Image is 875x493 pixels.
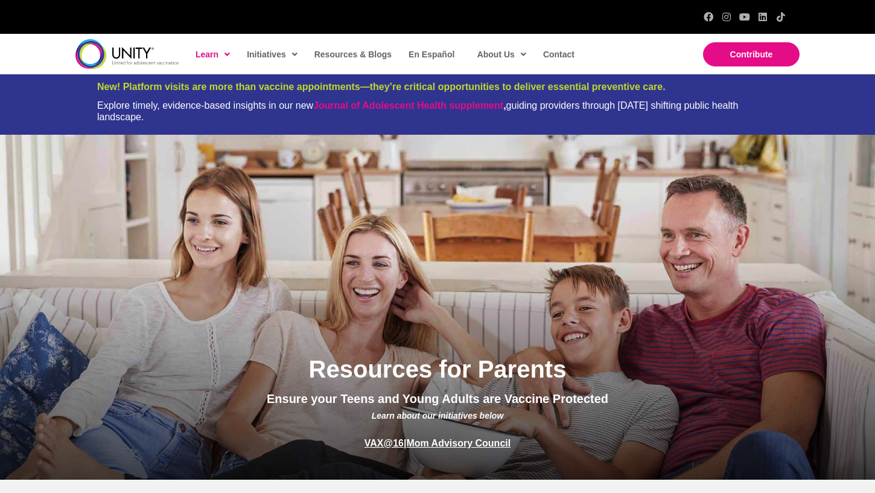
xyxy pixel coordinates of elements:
[309,356,567,382] span: Resources for Parents
[406,438,511,448] a: Mom Advisory Council
[704,12,713,22] a: Facebook
[537,40,579,68] a: Contact
[314,50,392,59] span: Resources & Blogs
[372,411,504,420] span: Learn about our initiatives below
[543,50,574,59] span: Contact
[722,12,731,22] a: Instagram
[196,45,230,63] span: Learn
[758,12,768,22] a: LinkedIn
[75,39,179,69] img: unity-logo-dark
[308,40,396,68] a: Resources & Blogs
[364,438,404,448] a: VAX@16
[313,100,506,111] strong: ,
[703,42,800,66] a: Contribute
[118,391,757,422] p: Ensure your Teens and Young Adults are Vaccine Protected
[247,45,297,63] span: Initiatives
[402,40,459,68] a: En Español
[477,45,526,63] span: About Us
[409,50,454,59] span: En Español
[740,12,749,22] a: YouTube
[776,12,786,22] a: TikTok
[106,434,769,453] p: |
[313,100,503,111] a: Journal of Adolescent Health supplement
[97,82,666,92] span: New! Platform visits are more than vaccine appointments—they’re critical opportunities to deliver...
[471,40,531,68] a: About Us
[730,50,773,59] span: Contribute
[97,100,778,123] div: Explore timely, evidence-based insights in our new guiding providers through [DATE] shifting publ...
